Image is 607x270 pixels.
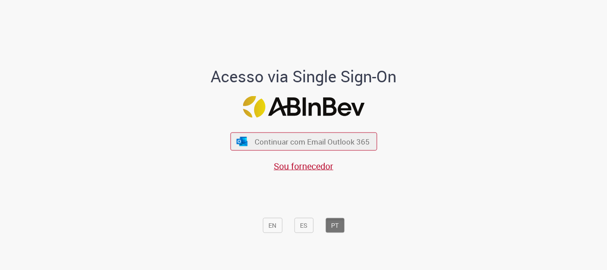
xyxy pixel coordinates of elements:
img: ícone Azure/Microsoft 360 [236,137,248,146]
span: Continuar com Email Outlook 365 [255,137,370,147]
button: PT [325,218,344,233]
h1: Acesso via Single Sign-On [180,68,427,85]
button: EN [263,218,282,233]
button: ES [294,218,313,233]
img: Logo ABInBev [243,96,364,118]
a: Sou fornecedor [274,160,333,172]
button: ícone Azure/Microsoft 360 Continuar com Email Outlook 365 [230,133,377,151]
